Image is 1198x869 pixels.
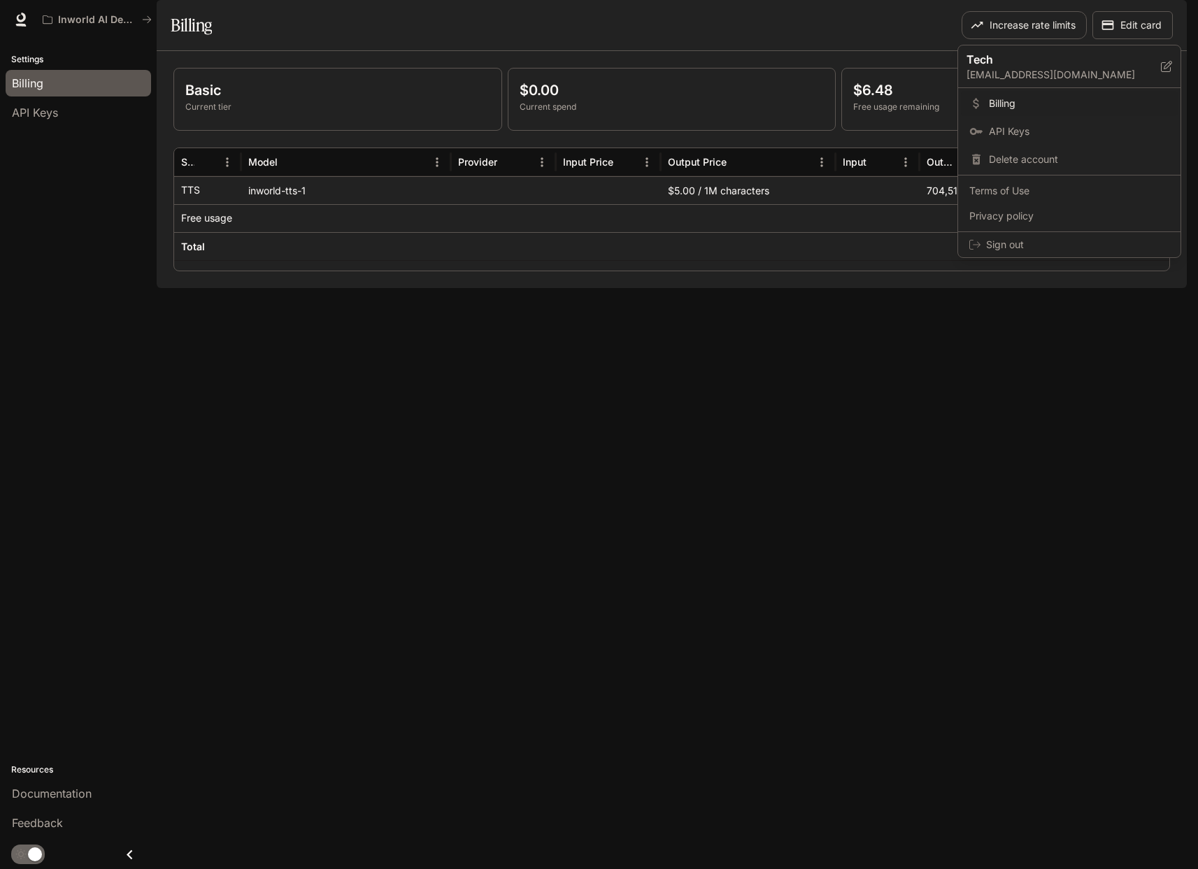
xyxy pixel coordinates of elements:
div: Tech[EMAIL_ADDRESS][DOMAIN_NAME] [958,45,1181,88]
p: Tech [967,51,1139,68]
a: Billing [961,91,1178,116]
div: Sign out [958,232,1181,257]
span: Sign out [986,238,1169,252]
a: API Keys [961,119,1178,144]
a: Terms of Use [961,178,1178,203]
span: Delete account [989,152,1169,166]
span: Terms of Use [969,184,1169,198]
a: Privacy policy [961,203,1178,229]
span: Privacy policy [969,209,1169,223]
p: [EMAIL_ADDRESS][DOMAIN_NAME] [967,68,1161,82]
span: Billing [989,96,1169,110]
span: API Keys [989,124,1169,138]
div: Delete account [961,147,1178,172]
